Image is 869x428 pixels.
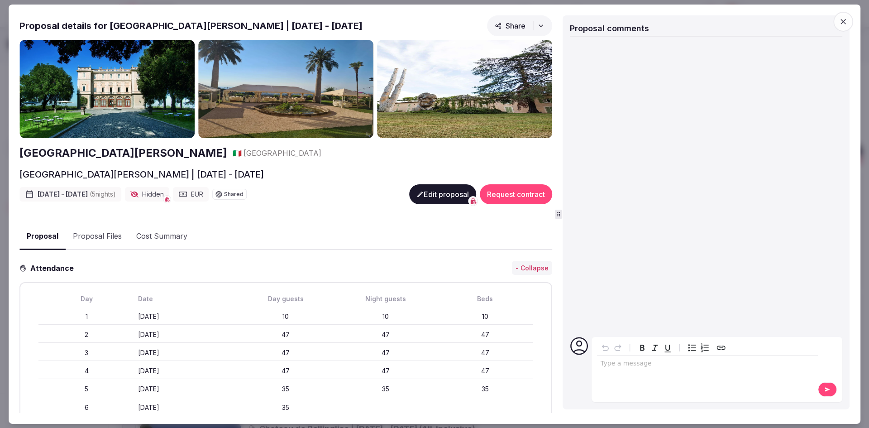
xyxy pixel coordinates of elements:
[661,341,674,354] button: Underline
[129,223,195,250] button: Cost Summary
[649,341,661,354] button: Italic
[38,385,134,394] div: 5
[686,341,711,354] div: toggle group
[636,341,649,354] button: Bold
[238,403,334,412] div: 35
[224,192,244,197] span: Shared
[19,223,66,250] button: Proposal
[437,294,533,303] div: Beds
[38,190,116,199] span: [DATE] - [DATE]
[715,341,727,354] button: Create link
[244,148,321,158] span: [GEOGRAPHIC_DATA]
[38,312,134,321] div: 1
[138,294,234,303] div: Date
[698,341,711,354] button: Numbered list
[38,330,134,339] div: 2
[437,330,533,339] div: 47
[138,330,234,339] div: [DATE]
[338,366,434,375] div: 47
[487,15,552,36] button: Share
[38,294,134,303] div: Day
[66,223,129,250] button: Proposal Files
[138,366,234,375] div: [DATE]
[19,168,264,181] h2: [GEOGRAPHIC_DATA][PERSON_NAME] | [DATE] - [DATE]
[173,187,209,202] div: EUR
[125,187,169,202] div: Hidden
[238,366,334,375] div: 47
[138,403,234,412] div: [DATE]
[338,312,434,321] div: 10
[597,356,818,374] div: editable markdown
[38,366,134,375] div: 4
[238,330,334,339] div: 47
[338,348,434,357] div: 47
[38,348,134,357] div: 3
[38,403,134,412] div: 6
[198,39,373,138] img: Gallery photo 2
[138,312,234,321] div: [DATE]
[686,341,698,354] button: Bulleted list
[27,263,81,274] h3: Attendance
[570,23,649,33] span: Proposal comments
[437,312,533,321] div: 10
[480,184,552,204] button: Request contract
[338,294,434,303] div: Night guests
[512,261,552,275] button: - Collapse
[138,385,234,394] div: [DATE]
[19,19,363,32] h2: Proposal details for [GEOGRAPHIC_DATA][PERSON_NAME] | [DATE] - [DATE]
[19,145,227,161] a: [GEOGRAPHIC_DATA][PERSON_NAME]
[338,330,434,339] div: 47
[238,385,334,394] div: 35
[338,385,434,394] div: 35
[409,184,476,204] button: Edit proposal
[238,312,334,321] div: 10
[437,348,533,357] div: 47
[377,39,552,138] img: Gallery photo 3
[437,366,533,375] div: 47
[437,385,533,394] div: 35
[495,21,525,30] span: Share
[238,348,334,357] div: 47
[233,148,242,158] button: 🇮🇹
[138,348,234,357] div: [DATE]
[19,39,195,138] img: Gallery photo 1
[90,190,116,198] span: ( 5 night s )
[238,294,334,303] div: Day guests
